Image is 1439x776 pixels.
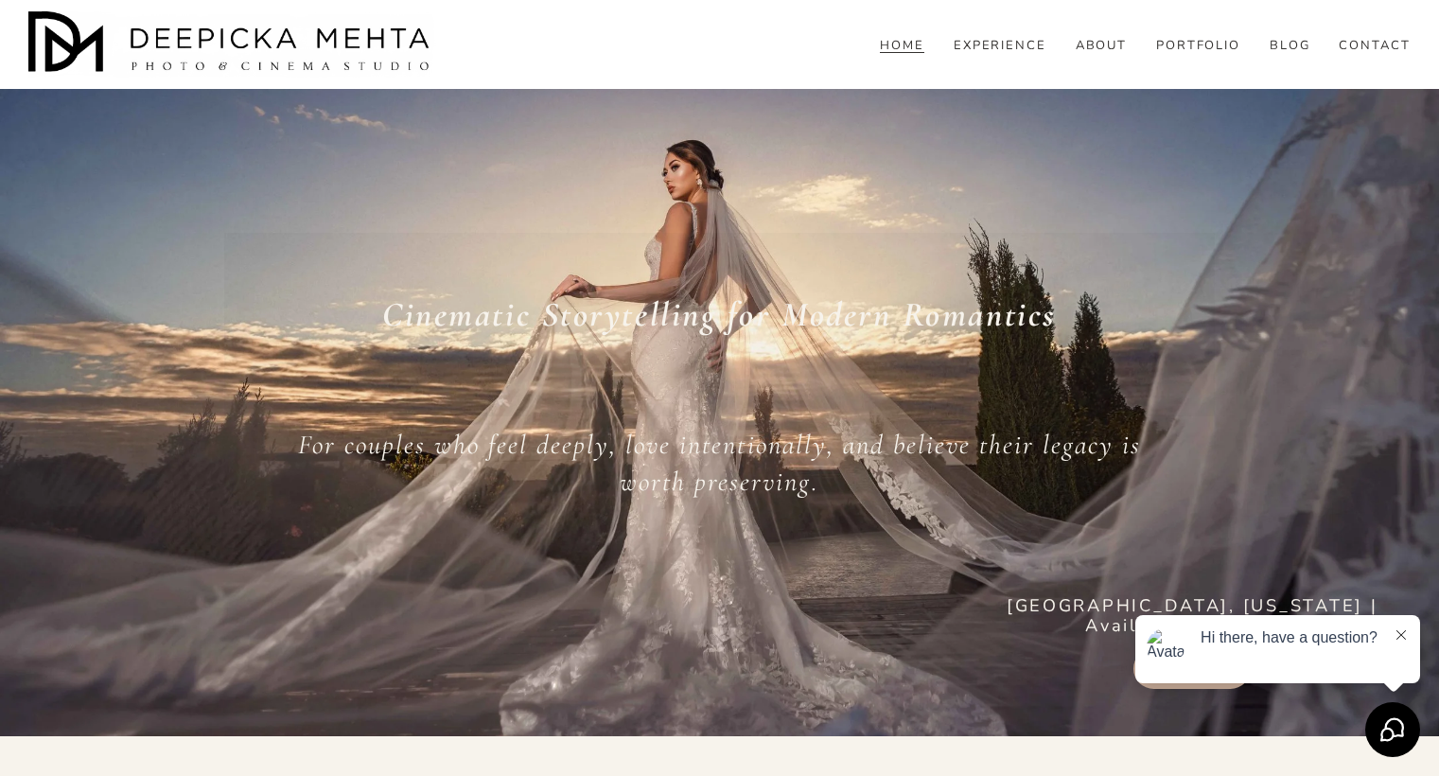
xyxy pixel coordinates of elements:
a: Inquire [DATE] [1133,648,1251,689]
span: BLOG [1270,39,1310,54]
em: Cinematic Storytelling for Modern Romantics [382,293,1057,335]
a: folder dropdown [1270,37,1310,54]
em: For couples who feel deeply, love intentionally, and believe their legacy is worth preserving. [298,429,1149,497]
a: HOME [880,37,924,54]
a: ABOUT [1076,37,1128,54]
a: EXPERIENCE [954,37,1047,54]
p: [GEOGRAPHIC_DATA], [US_STATE] | Available Worldwide [1003,596,1381,638]
a: PORTFOLIO [1156,37,1241,54]
a: CONTACT [1339,37,1411,54]
img: Austin Wedding Photographer - Deepicka Mehta Photography &amp; Cinematography [28,11,435,78]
